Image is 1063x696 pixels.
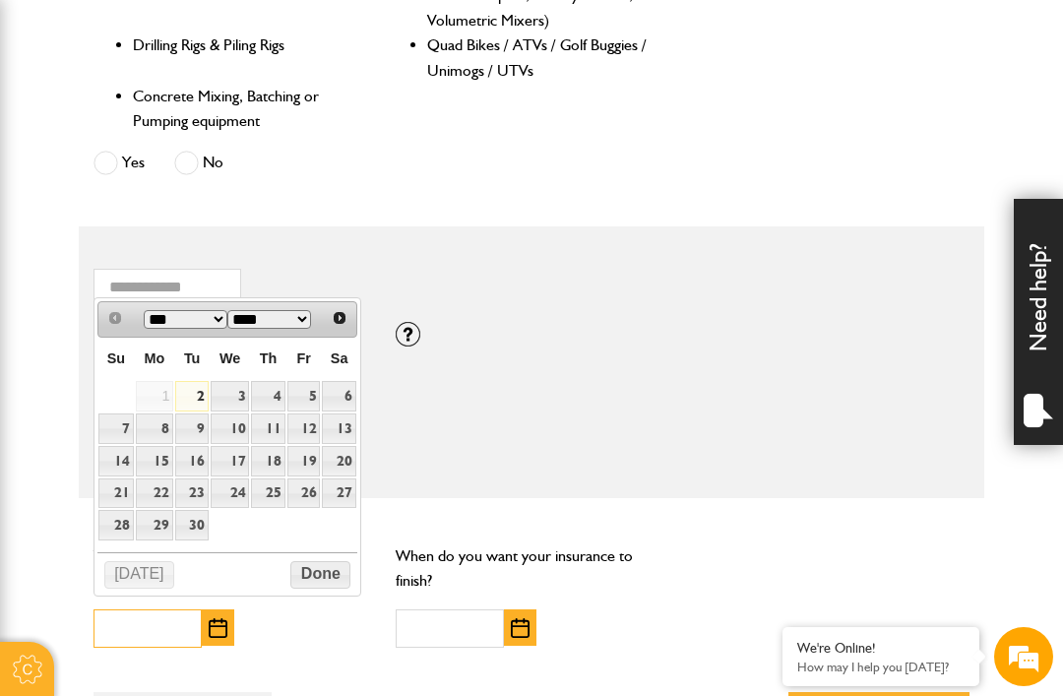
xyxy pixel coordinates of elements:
[797,640,965,657] div: We're Online!
[260,350,278,366] span: Thursday
[94,151,145,175] label: Yes
[251,381,284,411] a: 4
[175,381,209,411] a: 2
[287,381,321,411] a: 5
[427,32,667,83] li: Quad Bikes / ATVs / Golf Buggies / Unimogs / UTVs
[33,109,83,137] img: d_20077148190_company_1631870298795_20077148190
[136,478,174,509] a: 22
[322,446,355,476] a: 20
[98,446,133,476] a: 14
[322,413,355,444] a: 13
[184,350,201,366] span: Tuesday
[102,110,331,136] div: Chat with us now
[331,350,348,366] span: Saturday
[136,446,174,476] a: 15
[287,478,321,509] a: 26
[251,478,284,509] a: 25
[98,413,133,444] a: 7
[136,413,174,444] a: 8
[104,561,175,589] button: [DATE]
[268,545,357,572] em: Start Chat
[107,350,125,366] span: Sunday
[175,413,209,444] a: 9
[174,151,223,175] label: No
[175,510,209,540] a: 30
[332,310,347,326] span: Next
[26,182,359,225] input: Enter your last name
[133,32,373,83] li: Drilling Rigs & Piling Rigs
[396,543,668,594] p: When do you want your insurance to finish?
[211,413,249,444] a: 10
[26,356,359,582] textarea: Type your message and hit 'Enter'
[326,304,354,333] a: Next
[511,618,530,638] img: Choose date
[251,446,284,476] a: 18
[26,298,359,342] input: Enter your phone number
[211,381,249,411] a: 3
[251,413,284,444] a: 11
[287,446,321,476] a: 19
[296,350,310,366] span: Friday
[323,10,370,57] div: Minimize live chat window
[175,478,209,509] a: 23
[136,510,174,540] a: 29
[211,478,249,509] a: 24
[1014,199,1063,445] div: Need help?
[797,660,965,674] p: How may I help you today?
[322,478,355,509] a: 27
[209,618,227,638] img: Choose date
[26,240,359,284] input: Enter your email address
[98,478,133,509] a: 21
[175,446,209,476] a: 16
[287,413,321,444] a: 12
[219,350,240,366] span: Wednesday
[211,446,249,476] a: 17
[322,381,355,411] a: 6
[133,84,373,134] li: Concrete Mixing, Batching or Pumping equipment
[145,350,165,366] span: Monday
[98,510,133,540] a: 28
[290,561,350,589] button: Done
